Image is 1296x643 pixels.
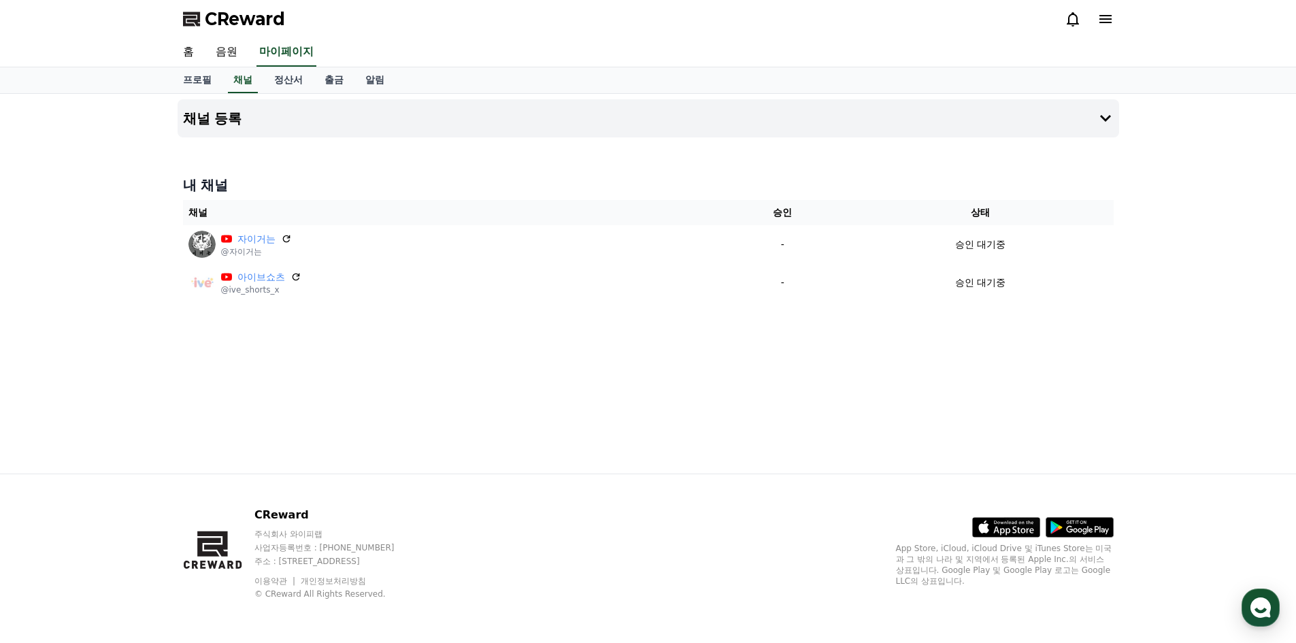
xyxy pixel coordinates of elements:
a: 음원 [205,38,248,67]
p: App Store, iCloud, iCloud Drive 및 iTunes Store는 미국과 그 밖의 나라 및 지역에서 등록된 Apple Inc.의 서비스 상표입니다. Goo... [896,543,1114,587]
p: 주식회사 와이피랩 [254,529,420,540]
a: 이용약관 [254,576,297,586]
img: 아이브쇼츠 [188,269,216,296]
a: 홈 [172,38,205,67]
th: 승인 [718,200,847,225]
a: 자이거는 [237,232,276,246]
a: 개인정보처리방침 [301,576,366,586]
button: 채널 등록 [178,99,1119,137]
p: © CReward All Rights Reserved. [254,589,420,599]
p: @ive_shorts_x [221,284,301,295]
span: CReward [205,8,285,30]
a: 알림 [354,67,395,93]
a: 마이페이지 [256,38,316,67]
p: 승인 대기중 [955,276,1006,290]
th: 상태 [847,200,1113,225]
p: @자이거는 [221,246,292,257]
p: 주소 : [STREET_ADDRESS] [254,556,420,567]
p: - [723,237,842,252]
p: 사업자등록번호 : [PHONE_NUMBER] [254,542,420,553]
p: CReward [254,507,420,523]
a: 출금 [314,67,354,93]
p: - [723,276,842,290]
a: CReward [183,8,285,30]
a: 채널 [228,67,258,93]
th: 채널 [183,200,718,225]
h4: 채널 등록 [183,111,242,126]
a: 정산서 [263,67,314,93]
p: 승인 대기중 [955,237,1006,252]
img: 자이거는 [188,231,216,258]
h4: 내 채널 [183,176,1114,195]
a: 프로필 [172,67,222,93]
a: 아이브쇼츠 [237,270,285,284]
